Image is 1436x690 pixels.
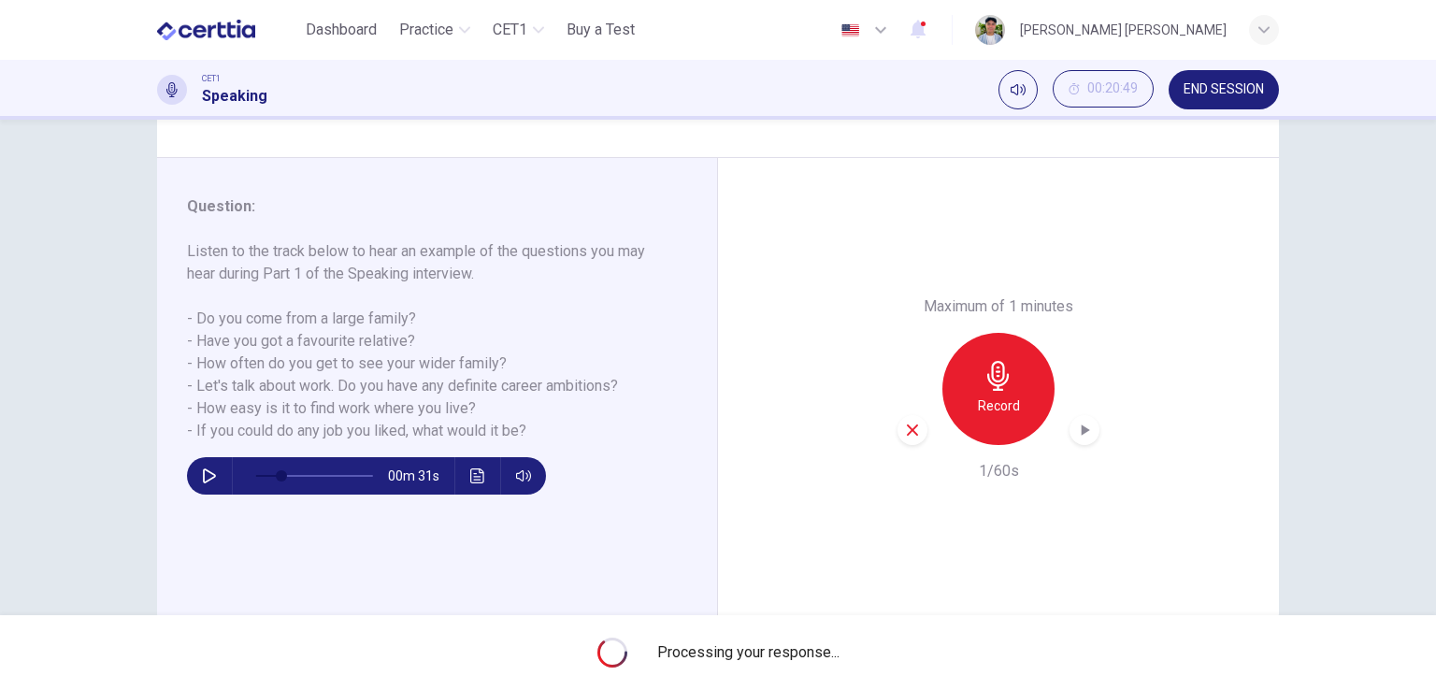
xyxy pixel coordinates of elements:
div: Hide [1053,70,1154,109]
span: CET1 [493,19,527,41]
button: Buy a Test [559,13,642,47]
img: en [839,23,862,37]
h6: Maximum of 1 minutes [924,295,1073,318]
button: Practice [392,13,478,47]
h6: Listen to the track below to hear an example of the questions you may hear during Part 1 of the S... [187,240,665,442]
img: Profile picture [975,15,1005,45]
h6: Record [978,395,1020,417]
span: Dashboard [306,19,377,41]
span: 00m 31s [388,457,454,495]
button: CET1 [485,13,552,47]
h1: Speaking [202,85,267,108]
img: CERTTIA logo [157,11,255,49]
button: Dashboard [298,13,384,47]
span: CET1 [202,72,221,85]
button: END SESSION [1169,70,1279,109]
div: Mute [998,70,1038,109]
button: 00:20:49 [1053,70,1154,108]
span: Buy a Test [567,19,635,41]
h6: Question : [187,195,665,218]
button: Record [942,333,1055,445]
div: [PERSON_NAME] [PERSON_NAME] [1020,19,1227,41]
button: Click to see the audio transcription [463,457,493,495]
span: 00:20:49 [1087,81,1138,96]
span: Processing your response... [657,641,840,664]
span: END SESSION [1184,82,1264,97]
h6: 1/60s [979,460,1019,482]
a: CERTTIA logo [157,11,298,49]
span: Practice [399,19,453,41]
